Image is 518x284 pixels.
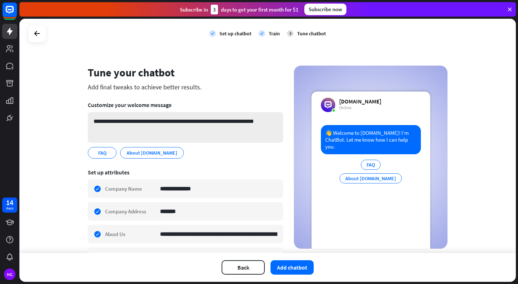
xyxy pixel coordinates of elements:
[340,173,402,183] div: About [DOMAIN_NAME]
[219,30,251,37] div: Set up chatbot
[339,105,381,111] div: Online
[361,160,381,170] div: FAQ
[180,5,299,14] div: Subscribe in days to get your first month for $1
[6,3,27,25] button: Open LiveChat chat widget
[259,30,265,37] i: check
[2,198,17,213] a: 14 days
[4,269,15,280] div: HG
[321,125,421,154] div: 👋 Welcome to [DOMAIN_NAME]! I’m ChatBot. Let me know how I can help you.
[304,4,346,15] div: Subscribe now
[222,260,265,275] button: Back
[97,149,107,157] span: FAQ
[209,30,216,37] i: check
[269,30,280,37] div: Train
[88,66,283,79] div: Tune your chatbot
[297,30,326,37] div: Tune chatbot
[88,101,283,108] div: Customize your welcome message
[287,30,294,37] div: 3
[211,5,218,14] div: 3
[88,169,283,176] div: Set up attributes
[271,260,314,275] button: Add chatbot
[126,149,178,157] span: About Apartmanija.hr
[88,83,283,91] div: Add final tweaks to achieve better results.
[6,206,13,211] div: days
[339,98,381,105] div: [DOMAIN_NAME]
[6,199,13,206] div: 14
